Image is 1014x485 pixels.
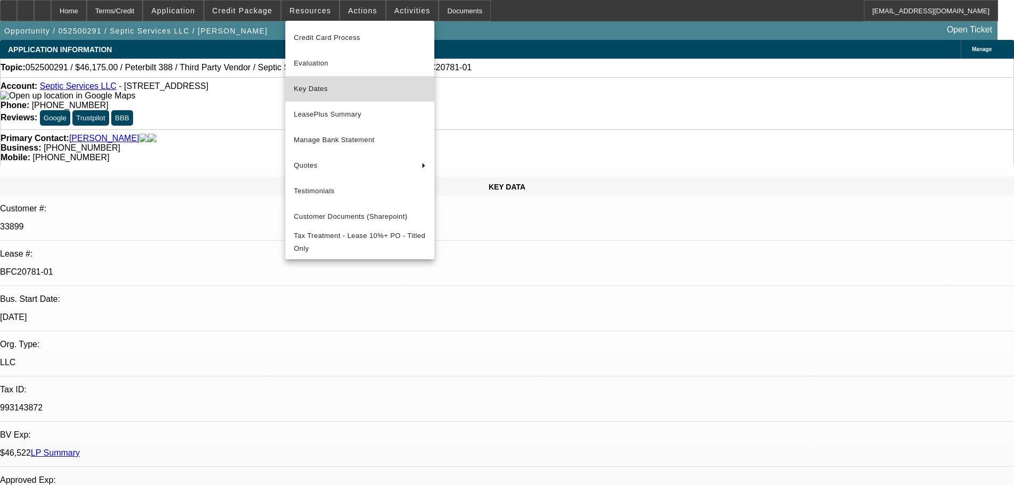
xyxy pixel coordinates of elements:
[294,185,426,198] span: Testimonials
[294,83,426,95] span: Key Dates
[294,57,426,70] span: Evaluation
[294,31,426,44] span: Credit Card Process
[294,108,426,121] span: LeasePlus Summary
[294,134,426,146] span: Manage Bank Statement
[294,229,426,255] span: Tax Treatment - Lease 10%+ PO - Titled Only
[294,210,426,223] span: Customer Documents (Sharepoint)
[294,159,413,172] span: Quotes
